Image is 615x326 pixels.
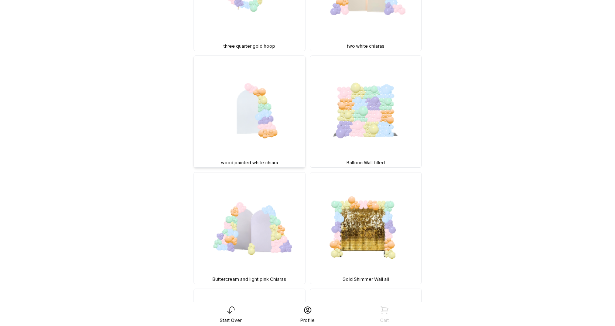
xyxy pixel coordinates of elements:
[220,317,242,323] div: Start Over
[380,317,389,323] div: Cart
[194,172,305,284] img: BKD, 3 sizes, Buttercream and light pink Chiaras
[342,276,389,282] span: Gold Shimmer Wall all
[310,172,421,284] img: BKD, 3 sizes, Gold Shimmer Wall all
[300,317,315,323] div: Profile
[310,56,421,167] img: BKD, 3 sizes, Balloon Wall filled
[221,160,278,166] span: wood painted white chiara
[223,43,275,49] span: three quarter gold hoop
[212,276,286,282] span: Buttercream and light pink Chiaras
[194,56,305,167] img: BKD, 3 Sizes, wood painted white chiara
[347,43,385,49] span: two white chiaras
[346,160,385,166] span: Balloon Wall filled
